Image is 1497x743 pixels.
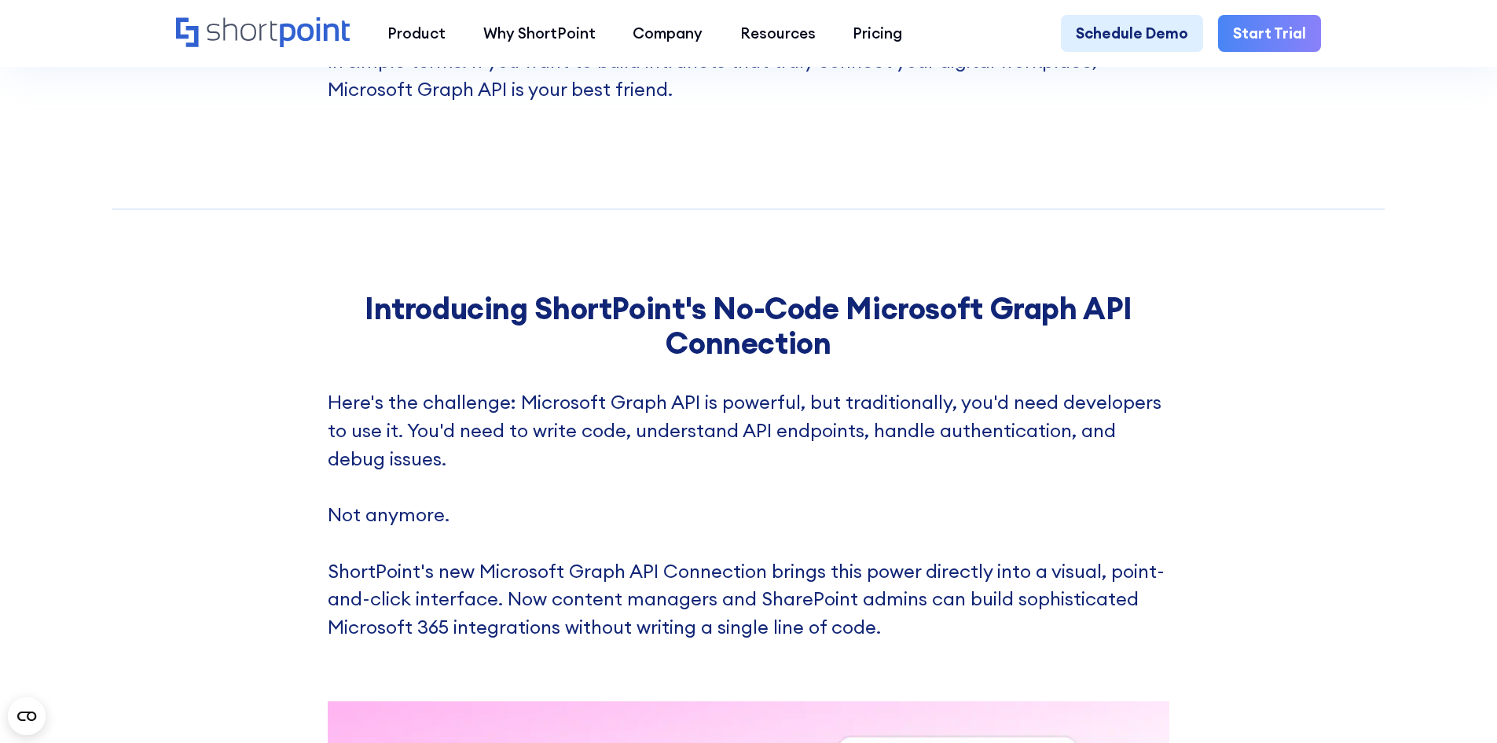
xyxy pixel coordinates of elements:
p: Here's the challenge: Microsoft Graph API is powerful, but traditionally, you'd need developers t... [328,388,1170,641]
strong: Introducing ShortPoint's No-Code Microsoft Graph API Connection [365,289,1132,362]
iframe: Chat Widget [1418,668,1497,743]
button: Open CMP widget [8,697,46,735]
a: Home [176,17,350,50]
div: Product [387,22,446,45]
a: Schedule Demo [1061,15,1203,53]
a: Pricing [835,15,922,53]
div: Why ShortPoint [483,22,596,45]
a: Why ShortPoint [464,15,615,53]
a: Start Trial [1218,15,1321,53]
a: Product [369,15,464,53]
a: Company [614,15,721,53]
div: Pricing [853,22,902,45]
div: Widget συνομιλίας [1418,668,1497,743]
div: Company [633,22,703,45]
div: Resources [740,22,816,45]
a: Resources [721,15,835,53]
